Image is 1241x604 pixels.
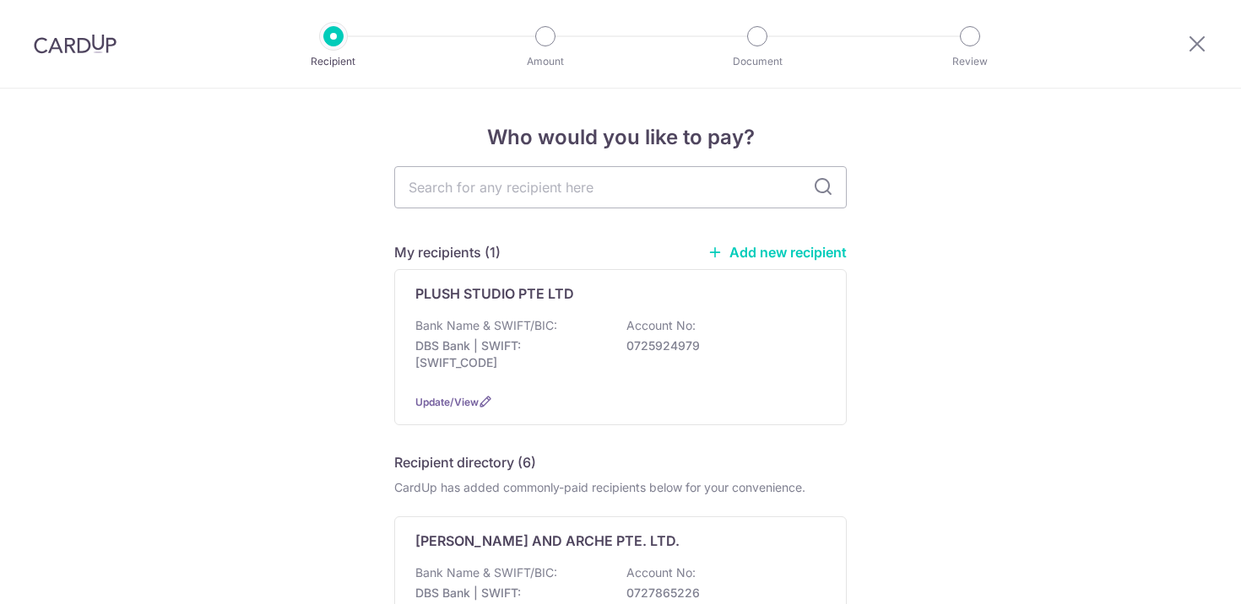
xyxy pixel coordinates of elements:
[394,166,847,208] input: Search for any recipient here
[394,242,501,262] h5: My recipients (1)
[707,244,847,261] a: Add new recipient
[415,564,557,581] p: Bank Name & SWIFT/BIC:
[626,564,696,581] p: Account No:
[415,317,557,334] p: Bank Name & SWIFT/BIC:
[415,396,479,408] a: Update/View
[34,34,117,54] img: CardUp
[1132,553,1224,596] iframe: Opens a widget where you can find more information
[415,531,680,551] p: [PERSON_NAME] AND ARCHE PTE. LTD.
[415,337,604,371] p: DBS Bank | SWIFT: [SWIFT_CODE]
[626,585,816,601] p: 0727865226
[626,317,696,334] p: Account No:
[394,122,847,153] h4: Who would you like to pay?
[908,53,1032,70] p: Review
[695,53,820,70] p: Document
[394,479,847,496] div: CardUp has added commonly-paid recipients below for your convenience.
[271,53,396,70] p: Recipient
[483,53,608,70] p: Amount
[626,337,816,354] p: 0725924979
[415,283,574,304] p: PLUSH STUDIO PTE LTD
[394,452,536,472] h5: Recipient directory (6)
